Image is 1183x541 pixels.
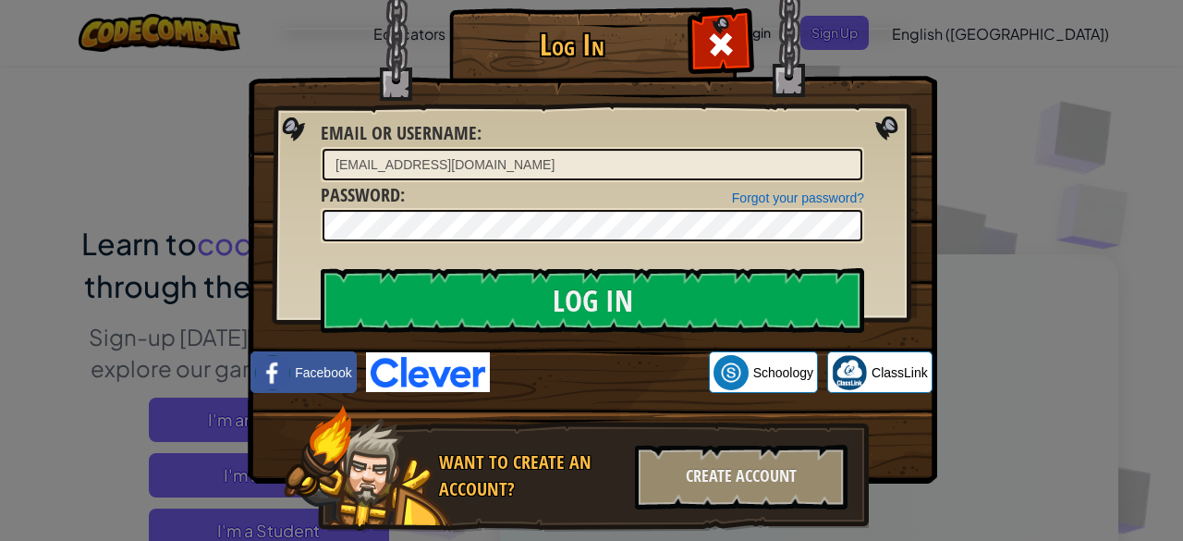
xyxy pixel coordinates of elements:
[454,29,689,61] h1: Log In
[832,355,867,390] img: classlink-logo-small.png
[255,355,290,390] img: facebook_small.png
[635,445,848,510] div: Create Account
[321,182,400,207] span: Password
[321,182,405,209] label: :
[321,268,864,333] input: Log In
[321,120,482,147] label: :
[713,355,749,390] img: schoology.png
[490,352,709,393] iframe: Sign in with Google Button
[295,363,351,382] span: Facebook
[439,449,624,502] div: Want to create an account?
[366,352,490,392] img: clever-logo-blue.png
[732,191,864,205] a: Forgot your password?
[753,363,813,382] span: Schoology
[872,363,928,382] span: ClassLink
[321,120,477,145] span: Email or Username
